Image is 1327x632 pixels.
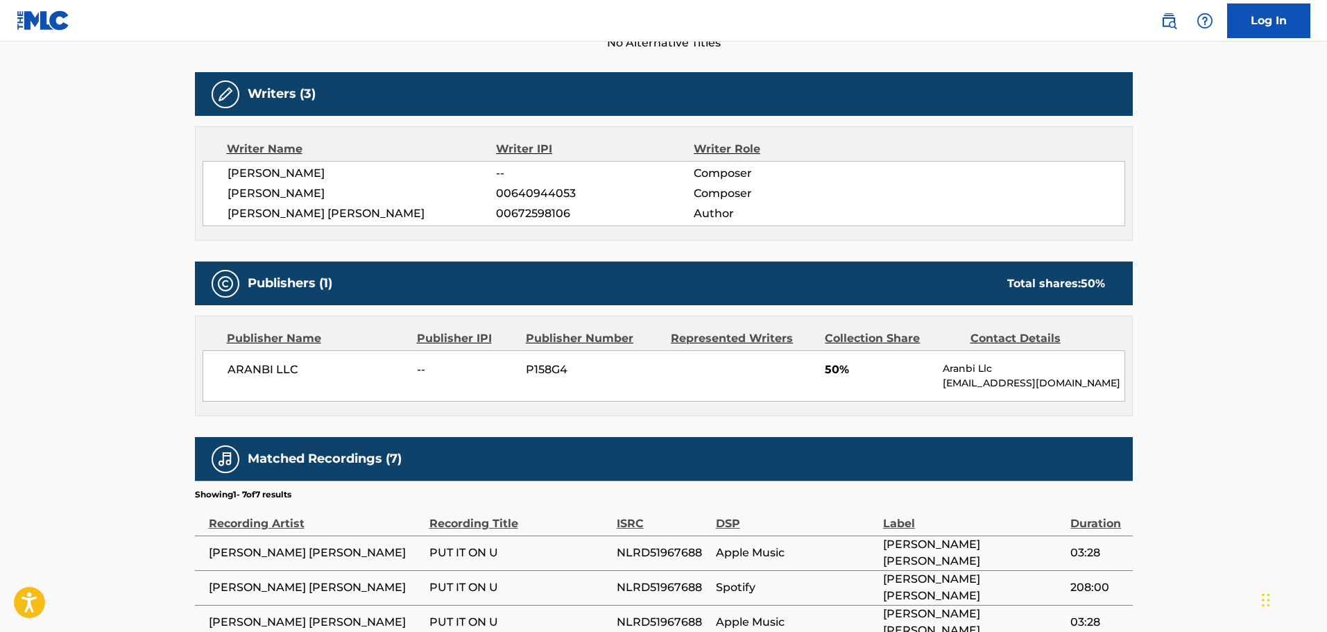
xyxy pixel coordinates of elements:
span: NLRD51967688 [617,579,709,596]
div: Collection Share [825,330,959,347]
span: [PERSON_NAME] [PERSON_NAME] [209,545,422,561]
div: ISRC [617,501,709,532]
span: 03:28 [1070,545,1125,561]
span: No Alternative Titles [195,35,1133,51]
span: 50% [825,361,932,378]
span: PUT IT ON U [429,614,610,631]
span: Apple Music [716,614,876,631]
div: Writer Name [227,141,497,157]
span: 03:28 [1070,614,1125,631]
div: DSP [716,501,876,532]
span: Author [694,205,873,222]
span: 208:00 [1070,579,1125,596]
div: Total shares: [1007,275,1105,292]
span: P158G4 [526,361,660,378]
h5: Matched Recordings (7) [248,451,402,467]
span: Composer [694,185,873,202]
div: Publisher Number [526,330,660,347]
div: Publisher IPI [417,330,515,347]
span: [PERSON_NAME] [PERSON_NAME] [209,579,422,596]
div: Recording Title [429,501,610,532]
a: Log In [1227,3,1310,38]
span: 00672598106 [496,205,693,222]
p: [EMAIL_ADDRESS][DOMAIN_NAME] [943,376,1124,391]
span: 00640944053 [496,185,693,202]
div: Duration [1070,501,1125,532]
span: [PERSON_NAME] [PERSON_NAME] [228,205,497,222]
img: Publishers [217,275,234,292]
div: Publisher Name [227,330,406,347]
span: PUT IT ON U [429,545,610,561]
span: -- [417,361,515,378]
h5: Publishers (1) [248,275,332,291]
div: Contact Details [970,330,1105,347]
p: Showing 1 - 7 of 7 results [195,488,291,501]
span: Spotify [716,579,876,596]
div: Recording Artist [209,501,422,532]
div: Writer Role [694,141,873,157]
span: 50 % [1081,277,1105,290]
span: [PERSON_NAME] [PERSON_NAME] [883,571,1063,604]
span: -- [496,165,693,182]
iframe: Chat Widget [1258,565,1327,632]
img: Matched Recordings [217,451,234,468]
img: search [1161,12,1177,29]
span: [PERSON_NAME] [PERSON_NAME] [883,536,1063,570]
div: Writer IPI [496,141,694,157]
div: Help [1191,7,1219,35]
span: [PERSON_NAME] [228,185,497,202]
span: NLRD51967688 [617,614,709,631]
span: ARANBI LLC [228,361,407,378]
span: NLRD51967688 [617,545,709,561]
p: Aranbi Llc [943,361,1124,376]
div: Label [883,501,1063,532]
img: Writers [217,86,234,103]
span: [PERSON_NAME] [228,165,497,182]
div: Represented Writers [671,330,814,347]
span: PUT IT ON U [429,579,610,596]
div: Drag [1262,579,1270,621]
span: Composer [694,165,873,182]
img: help [1197,12,1213,29]
a: Public Search [1155,7,1183,35]
span: Apple Music [716,545,876,561]
span: [PERSON_NAME] [PERSON_NAME] [209,614,422,631]
img: MLC Logo [17,10,70,31]
h5: Writers (3) [248,86,316,102]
